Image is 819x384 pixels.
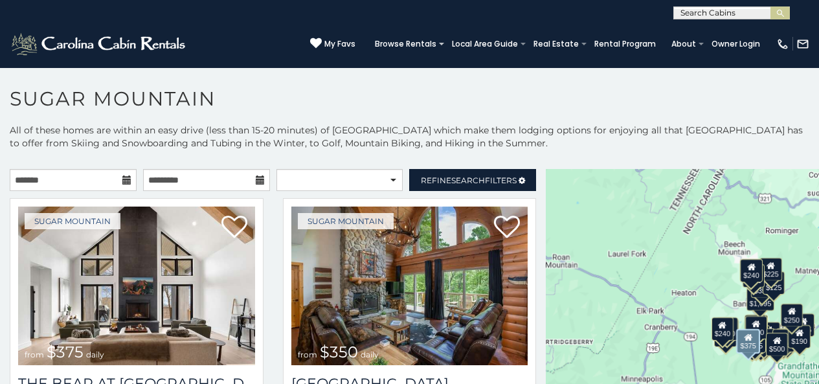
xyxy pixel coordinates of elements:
div: $240 [712,317,734,341]
span: Refine Filters [421,175,517,185]
div: $240 [740,259,762,282]
span: from [25,350,44,359]
span: Search [451,175,485,185]
a: Sugar Mountain [25,213,120,229]
div: $250 [781,304,803,327]
div: $190 [788,325,810,348]
div: $1,095 [746,288,775,311]
a: The Bear At Sugar Mountain from $375 daily [18,207,255,365]
a: Add to favorites [494,214,520,242]
a: Owner Login [705,35,767,53]
span: daily [361,350,379,359]
a: Grouse Moor Lodge from $350 daily [291,207,528,365]
span: $350 [320,343,358,361]
img: phone-regular-white.png [776,38,789,51]
img: The Bear At Sugar Mountain [18,207,255,365]
div: $500 [766,333,788,356]
a: Local Area Guide [445,35,524,53]
span: $375 [47,343,84,361]
span: from [298,350,317,359]
div: $225 [759,258,781,281]
div: $200 [758,322,780,345]
img: Grouse Moor Lodge [291,207,528,365]
a: Real Estate [527,35,585,53]
img: White-1-2.png [10,31,189,57]
a: My Favs [310,38,355,51]
div: $195 [772,329,794,352]
a: Sugar Mountain [298,213,394,229]
div: $125 [763,271,785,295]
img: mail-regular-white.png [796,38,809,51]
div: $300 [745,316,767,339]
a: Add to favorites [221,214,247,242]
div: $155 [792,313,814,337]
div: $190 [745,315,767,338]
a: Browse Rentals [368,35,443,53]
a: RefineSearchFilters [409,169,536,191]
span: My Favs [324,38,355,50]
span: daily [86,350,104,359]
a: Rental Program [588,35,662,53]
a: About [665,35,702,53]
div: $375 [737,329,760,354]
